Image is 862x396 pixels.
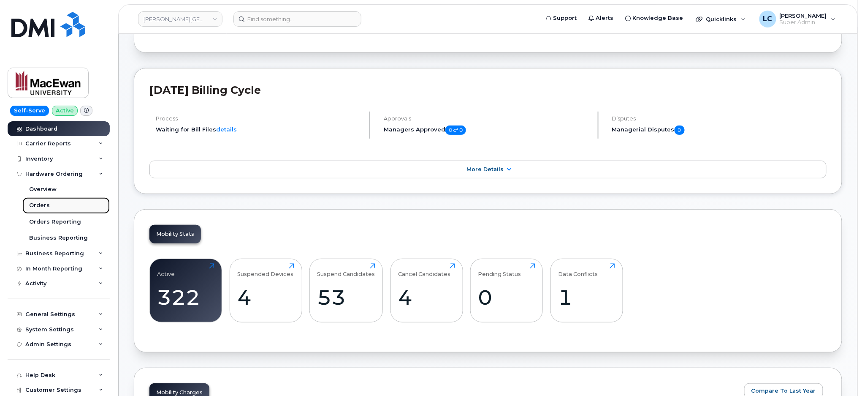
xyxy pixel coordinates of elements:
input: Find something... [233,11,361,27]
div: Data Conflicts [558,263,598,277]
div: 53 [317,285,375,310]
div: Logan Cole [754,11,842,27]
div: 4 [237,285,294,310]
a: Data Conflicts1 [558,263,615,317]
div: Suspended Devices [237,263,293,277]
h4: Process [156,115,362,122]
a: Grant MacEwan University [138,11,222,27]
div: 0 [478,285,535,310]
div: 1 [558,285,615,310]
a: Suspended Devices4 [237,263,294,317]
h4: Disputes [612,115,827,122]
div: Cancel Candidates [398,263,450,277]
div: Active [157,263,175,277]
div: 4 [398,285,455,310]
span: Super Admin [780,19,827,26]
span: Quicklinks [706,16,737,22]
span: 0 [675,126,685,135]
a: Alerts [583,10,619,27]
span: 0 of 0 [445,126,466,135]
div: Quicklinks [690,11,752,27]
h5: Managerial Disputes [612,126,827,135]
a: details [216,126,237,133]
a: Support [540,10,583,27]
li: Waiting for Bill Files [156,126,362,134]
span: Support [553,14,577,22]
span: LC [763,14,773,24]
span: Compare To Last Year [751,387,816,395]
a: Knowledge Base [619,10,689,27]
a: Suspend Candidates53 [317,263,375,317]
a: Active322 [157,263,214,317]
h4: Approvals [384,115,590,122]
a: Cancel Candidates4 [398,263,455,317]
div: Suspend Candidates [317,263,375,277]
div: 322 [157,285,214,310]
span: [PERSON_NAME] [780,12,827,19]
div: Pending Status [478,263,521,277]
span: More Details [466,166,504,172]
h5: Managers Approved [384,126,590,135]
span: Knowledge Base [632,14,683,22]
a: Pending Status0 [478,263,535,317]
h2: [DATE] Billing Cycle [149,84,827,96]
span: Alerts [596,14,613,22]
